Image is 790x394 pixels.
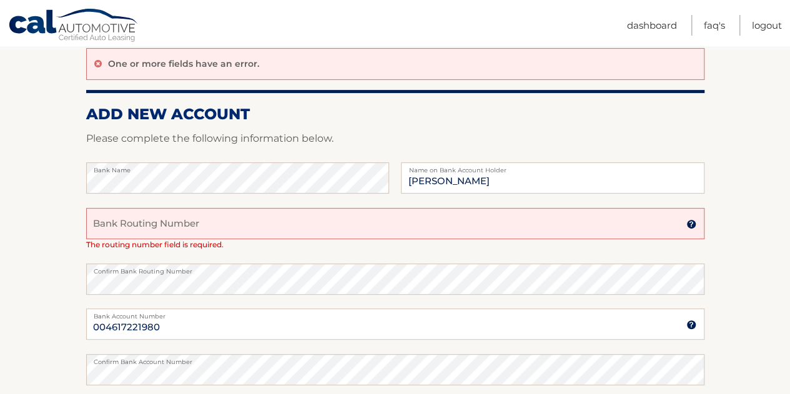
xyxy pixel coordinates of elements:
a: Dashboard [627,15,677,36]
input: Bank Account Number [86,308,704,340]
input: Bank Routing Number [86,208,704,239]
img: tooltip.svg [686,320,696,330]
label: Confirm Bank Routing Number [86,263,704,273]
label: Bank Name [86,162,389,172]
input: Name on Account (Account Holder Name) [401,162,704,194]
h2: ADD NEW ACCOUNT [86,105,704,124]
label: Bank Account Number [86,308,704,318]
label: Confirm Bank Account Number [86,354,704,364]
a: Logout [752,15,782,36]
a: Cal Automotive [8,8,139,44]
p: Please complete the following information below. [86,130,704,147]
a: FAQ's [704,15,725,36]
span: The routing number field is required. [86,240,224,249]
p: One or more fields have an error. [108,58,259,69]
img: tooltip.svg [686,219,696,229]
label: Name on Bank Account Holder [401,162,704,172]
